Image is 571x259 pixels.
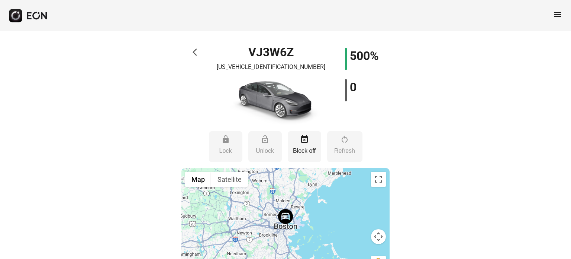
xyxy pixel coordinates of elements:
span: event_busy [300,135,309,144]
p: Block off [291,146,317,155]
button: Show street map [185,172,211,187]
h1: 0 [350,83,357,92]
span: arrow_back_ios [193,48,201,57]
h1: 500% [350,51,379,60]
button: Map camera controls [371,229,386,244]
button: Block off [288,131,321,162]
button: Show satellite imagery [211,172,248,187]
p: [US_VEHICLE_IDENTIFICATION_NUMBER] [217,63,325,72]
img: car [219,75,323,127]
h1: VJ3W6Z [248,48,294,57]
button: Toggle fullscreen view [371,172,386,187]
span: menu [553,10,562,19]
